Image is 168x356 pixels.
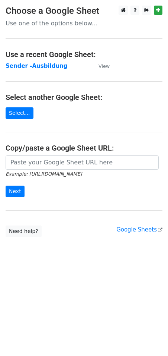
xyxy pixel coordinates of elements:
input: Paste your Google Sheet URL here [6,155,159,170]
a: View [91,63,110,69]
input: Next [6,186,25,197]
small: Example: [URL][DOMAIN_NAME] [6,171,82,177]
p: Use one of the options below... [6,19,162,27]
a: Select... [6,107,33,119]
h4: Select another Google Sheet: [6,93,162,102]
a: Sender -Ausbildung [6,63,67,69]
h4: Copy/paste a Google Sheet URL: [6,144,162,152]
h3: Choose a Google Sheet [6,6,162,16]
small: View [98,63,110,69]
h4: Use a recent Google Sheet: [6,50,162,59]
a: Need help? [6,226,42,237]
a: Google Sheets [116,226,162,233]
